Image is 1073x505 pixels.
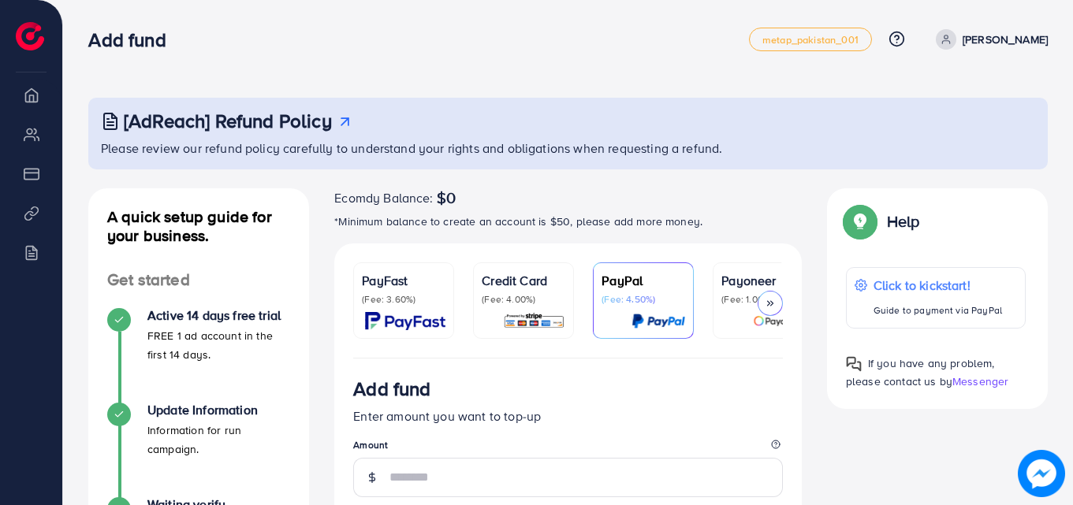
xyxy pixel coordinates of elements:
[353,407,783,425] p: Enter amount you want to top-up
[753,312,805,330] img: card
[874,276,1002,295] p: Click to kickstart!
[632,312,685,330] img: card
[437,188,456,207] span: $0
[749,28,872,51] a: metap_pakistan_001
[887,212,920,231] p: Help
[930,29,1048,50] a: [PERSON_NAME]
[721,293,805,306] p: (Fee: 1.00%)
[846,355,995,389] span: If you have any problem, please contact us by
[88,207,309,245] h4: A quick setup guide for your business.
[147,326,290,364] p: FREE 1 ad account in the first 14 days.
[88,270,309,290] h4: Get started
[88,308,309,403] li: Active 14 days free trial
[147,421,290,459] p: Information for run campaign.
[1019,451,1064,496] img: image
[353,377,430,400] h3: Add fund
[602,293,685,306] p: (Fee: 4.50%)
[334,212,802,231] p: *Minimum balance to create an account is $50, please add more money.
[334,188,433,207] span: Ecomdy Balance:
[362,293,445,306] p: (Fee: 3.60%)
[88,28,178,51] h3: Add fund
[362,271,445,290] p: PayFast
[147,308,290,323] h4: Active 14 days free trial
[482,271,565,290] p: Credit Card
[88,403,309,497] li: Update Information
[365,312,445,330] img: card
[124,110,332,132] h3: [AdReach] Refund Policy
[874,301,1002,320] p: Guide to payment via PayPal
[846,207,874,236] img: Popup guide
[503,312,565,330] img: card
[482,293,565,306] p: (Fee: 4.00%)
[846,356,862,372] img: Popup guide
[353,438,783,458] legend: Amount
[16,22,44,50] img: logo
[762,35,859,45] span: metap_pakistan_001
[147,403,290,418] h4: Update Information
[101,139,1038,158] p: Please review our refund policy carefully to understand your rights and obligations when requesti...
[952,373,1008,389] span: Messenger
[721,271,805,290] p: Payoneer
[602,271,685,290] p: PayPal
[963,30,1048,49] p: [PERSON_NAME]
